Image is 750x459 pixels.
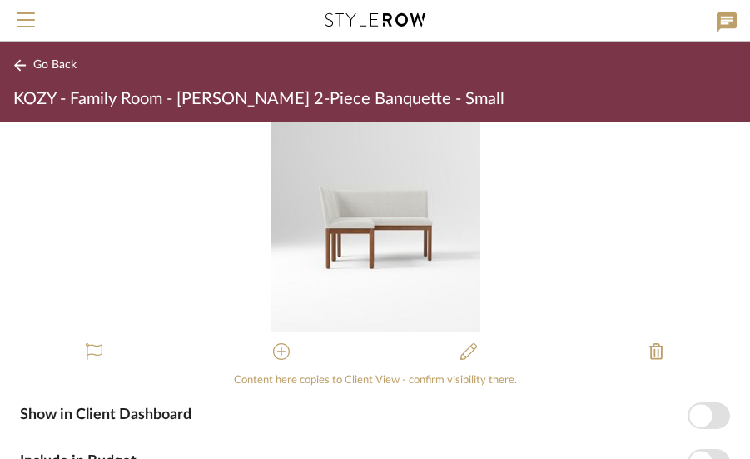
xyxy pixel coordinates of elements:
[13,372,737,389] div: Content here copies to Client View - confirm visibility there.
[13,89,504,109] span: KOZY - Family Room - [PERSON_NAME] 2-Piece Banquette - Small
[13,55,82,76] button: Go Back
[33,58,77,72] span: Go Back
[271,122,480,332] img: 3bc15478-14c3-422b-9063-7fd697a4205f_436x436.jpg
[20,407,191,422] span: Show in Client Dashboard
